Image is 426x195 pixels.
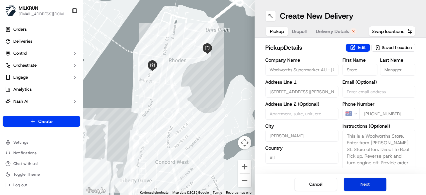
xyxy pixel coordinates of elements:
[372,28,404,35] span: Swap locations
[3,170,80,179] button: Toggle Theme
[292,28,308,35] span: Dropoff
[265,130,338,142] input: Enter city
[342,80,416,84] label: Email (Optional)
[270,28,284,35] span: Pickup
[3,138,80,147] button: Settings
[3,180,80,190] button: Log out
[238,160,251,173] button: Zoom in
[140,190,168,195] button: Keyboard shortcuts
[3,72,80,83] button: Engage
[342,102,416,106] label: Phone Number
[265,64,338,76] input: Enter company name
[265,80,338,84] label: Address Line 1
[3,48,80,59] button: Control
[19,5,38,11] button: MILKRUN
[295,178,337,191] button: Cancel
[13,98,28,104] span: Nash AI
[3,84,80,95] a: Analytics
[3,96,80,107] button: Nash AI
[13,74,28,80] span: Engage
[380,58,415,62] label: Last Name
[265,86,338,98] input: Enter address
[265,43,342,52] h2: pickup Details
[85,186,107,195] a: Open this area in Google Maps (opens a new window)
[316,28,349,35] span: Delivery Details
[303,168,338,172] label: Zip Code
[5,5,16,16] img: MILKRUN
[342,86,416,98] input: Enter email address
[280,11,353,21] h1: Create New Delivery
[13,172,40,177] span: Toggle Theme
[3,36,80,47] a: Deliveries
[172,191,209,194] span: Map data ©2025 Google
[359,108,416,120] input: Enter phone number
[265,146,338,150] label: Country
[3,116,80,127] button: Create
[265,108,338,120] input: Apartment, suite, unit, etc.
[371,43,415,52] button: Saved Location
[213,191,222,194] a: Terms (opens in new tab)
[13,182,27,188] span: Log out
[265,152,338,164] input: Enter country
[265,168,301,172] label: State
[13,50,27,56] span: Control
[13,110,45,116] span: Product Catalog
[3,159,80,168] button: Chat with us!
[19,11,66,17] button: [EMAIL_ADDRESS][DOMAIN_NAME]
[13,62,37,68] span: Orchestrate
[238,174,251,187] button: Zoom out
[265,102,338,106] label: Address Line 2 (Optional)
[369,26,415,37] button: Swap locations
[3,24,80,35] a: Orders
[226,191,253,194] a: Report a map error
[342,64,378,76] input: Enter first name
[344,178,386,191] button: Next
[13,140,28,145] span: Settings
[3,60,80,71] button: Orchestrate
[380,64,415,76] input: Enter last name
[342,124,416,128] label: Instructions (Optional)
[3,108,80,119] a: Product Catalog
[342,58,378,62] label: First Name
[265,124,338,128] label: City
[265,58,338,62] label: Company Name
[3,148,80,158] button: Notifications
[346,44,370,52] button: Edit
[38,118,53,125] span: Create
[382,45,412,51] span: Saved Location
[238,136,251,149] button: Map camera controls
[13,161,38,166] span: Chat with us!
[3,3,69,19] button: MILKRUNMILKRUN[EMAIL_ADDRESS][DOMAIN_NAME]
[342,130,416,180] textarea: This is a Woolworths Store. Enter from [PERSON_NAME] St. Store offers Direct to Boot Pick up. Rev...
[13,26,27,32] span: Orders
[13,86,32,92] span: Analytics
[13,38,32,44] span: Deliveries
[13,150,37,156] span: Notifications
[85,186,107,195] img: Google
